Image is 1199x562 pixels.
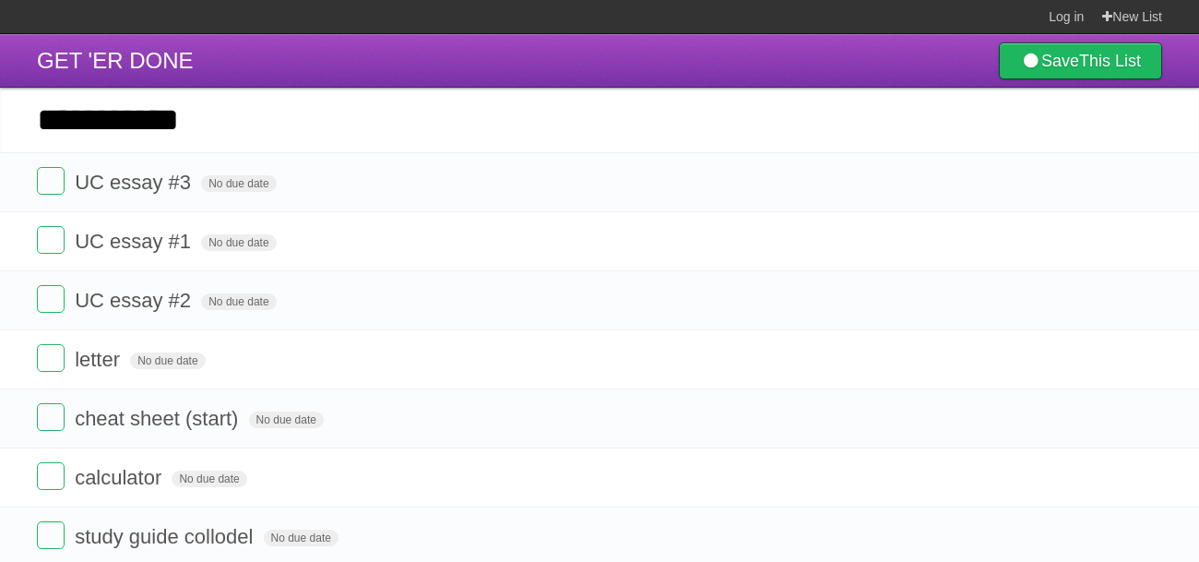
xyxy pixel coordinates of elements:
[1079,52,1141,70] b: This List
[37,48,194,73] span: GET 'ER DONE
[37,226,65,254] label: Done
[37,167,65,195] label: Done
[264,530,338,546] span: No due date
[37,403,65,431] label: Done
[75,171,196,194] span: UC essay #3
[130,353,205,369] span: No due date
[75,289,196,312] span: UC essay #2
[249,412,324,428] span: No due date
[37,462,65,490] label: Done
[75,525,257,548] span: study guide collodel
[37,344,65,372] label: Done
[75,230,196,253] span: UC essay #1
[201,234,276,251] span: No due date
[75,348,125,371] span: letter
[37,285,65,313] label: Done
[201,293,276,310] span: No due date
[201,175,276,192] span: No due date
[75,407,243,430] span: cheat sheet (start)
[172,471,246,487] span: No due date
[75,466,166,489] span: calculator
[999,42,1162,79] a: SaveThis List
[37,521,65,549] label: Done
